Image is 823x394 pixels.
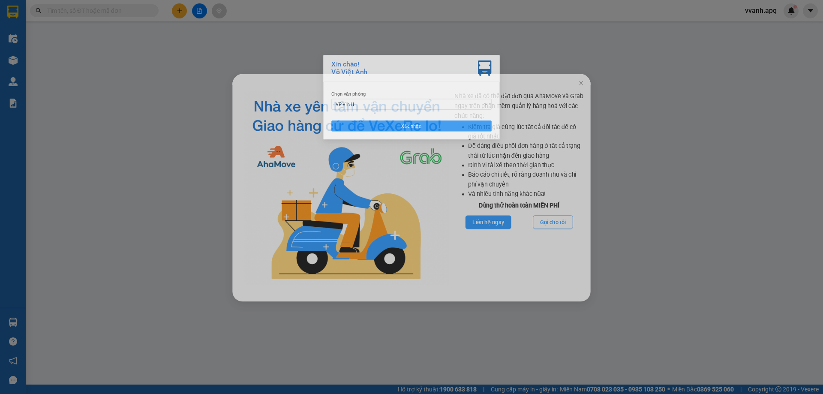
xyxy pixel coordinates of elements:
[310,126,513,139] button: Xác nhận
[310,50,356,69] div: Xin chào! Võ Việt Anh
[399,128,424,137] span: Xác nhận
[315,99,508,111] span: VP VINH
[310,87,513,96] div: Chọn văn phòng
[496,50,513,69] img: vxr-icon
